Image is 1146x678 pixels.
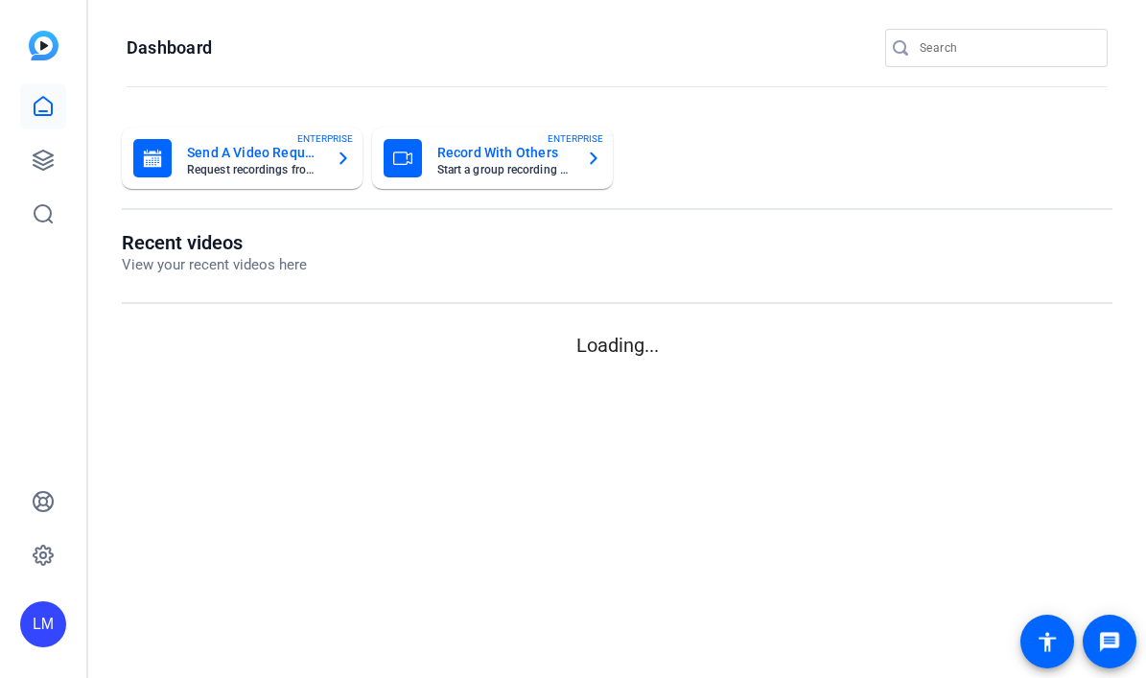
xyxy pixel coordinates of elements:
[127,36,212,59] h1: Dashboard
[437,164,571,175] mat-card-subtitle: Start a group recording session
[122,231,307,254] h1: Recent videos
[122,128,363,189] button: Send A Video RequestRequest recordings from anyone, anywhereENTERPRISE
[187,141,320,164] mat-card-title: Send A Video Request
[122,254,307,276] p: View your recent videos here
[20,601,66,647] div: LM
[548,131,603,146] span: ENTERPRISE
[187,164,320,175] mat-card-subtitle: Request recordings from anyone, anywhere
[372,128,613,189] button: Record With OthersStart a group recording sessionENTERPRISE
[920,36,1092,59] input: Search
[437,141,571,164] mat-card-title: Record With Others
[297,131,353,146] span: ENTERPRISE
[1098,630,1121,653] mat-icon: message
[1036,630,1059,653] mat-icon: accessibility
[122,331,1112,360] p: Loading...
[29,31,58,60] img: blue-gradient.svg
